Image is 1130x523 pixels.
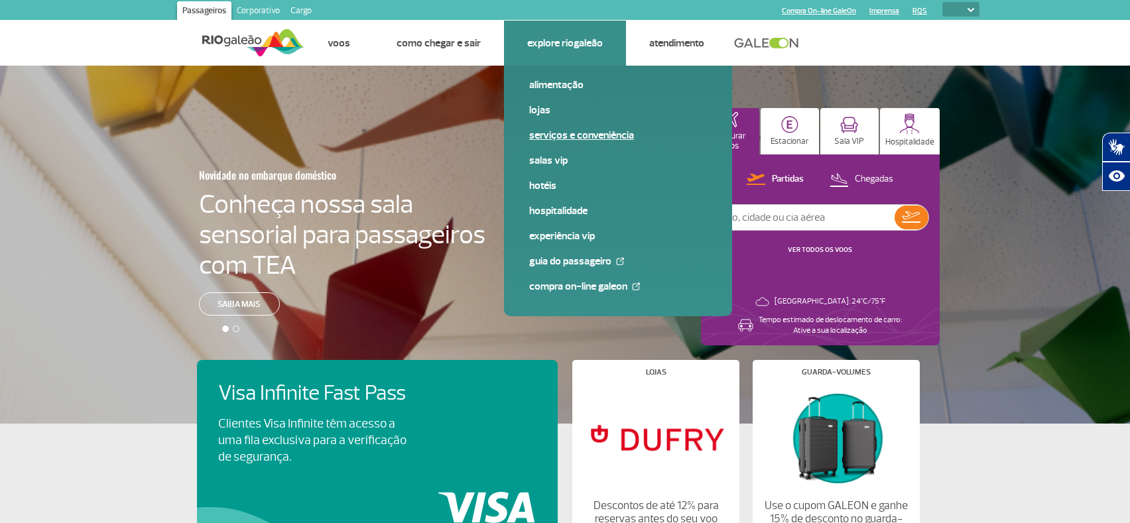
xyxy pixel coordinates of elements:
a: Lojas [529,103,707,117]
a: Visa Infinite Fast PassClientes Visa Infinite têm acesso a uma fila exclusiva para a verificação ... [218,381,536,465]
h4: Guarda-volumes [802,369,871,376]
a: Passageiros [177,1,231,23]
a: Atendimento [649,36,704,50]
a: Compra On-line GaleOn [782,7,856,15]
a: VER TODOS OS VOOS [788,245,852,254]
img: carParkingHome.svg [781,116,798,133]
div: Plugin de acessibilidade da Hand Talk. [1102,133,1130,191]
a: Guia do Passageiro [529,254,707,268]
img: hospitality.svg [899,113,920,134]
button: Abrir tradutor de língua de sinais. [1102,133,1130,162]
a: Serviços e Conveniência [529,128,707,143]
p: Partidas [772,173,804,186]
button: Hospitalidade [880,108,940,154]
a: Corporativo [231,1,285,23]
img: External Link Icon [616,257,624,265]
a: Como chegar e sair [397,36,481,50]
button: Abrir recursos assistivos. [1102,162,1130,191]
h4: Visa Infinite Fast Pass [218,381,429,406]
input: Voo, cidade ou cia aérea [712,205,895,230]
a: RQS [912,7,927,15]
a: Explore RIOgaleão [527,36,603,50]
button: Sala VIP [820,108,879,154]
button: Partidas [743,171,808,188]
p: Estacionar [771,137,809,146]
a: Experiência VIP [529,229,707,243]
a: Cargo [285,1,317,23]
button: Chegadas [826,171,897,188]
a: Saiba mais [199,292,280,316]
a: Salas VIP [529,153,707,168]
p: Tempo estimado de deslocamento de carro: Ative a sua localização [759,315,902,336]
p: Hospitalidade [885,137,934,147]
a: Compra On-line GaleOn [529,279,707,294]
img: Lojas [584,386,728,489]
a: Voos [328,36,350,50]
button: Estacionar [761,108,819,154]
p: Clientes Visa Infinite têm acesso a uma fila exclusiva para a verificação de segurança. [218,416,407,465]
a: Imprensa [869,7,899,15]
h4: Lojas [646,369,666,376]
img: External Link Icon [632,282,640,290]
p: Sala VIP [834,137,864,146]
p: Chegadas [855,173,893,186]
p: [GEOGRAPHIC_DATA]: 24°C/75°F [775,296,885,307]
a: Alimentação [529,78,707,92]
img: vipRoom.svg [840,117,858,133]
img: Guarda-volumes [764,386,909,489]
a: Hospitalidade [529,203,707,218]
a: Hotéis [529,178,707,193]
h3: Novidade no embarque doméstico [199,161,420,189]
button: VER TODOS OS VOOS [784,245,856,255]
h4: Conheça nossa sala sensorial para passageiros com TEA [199,189,485,280]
